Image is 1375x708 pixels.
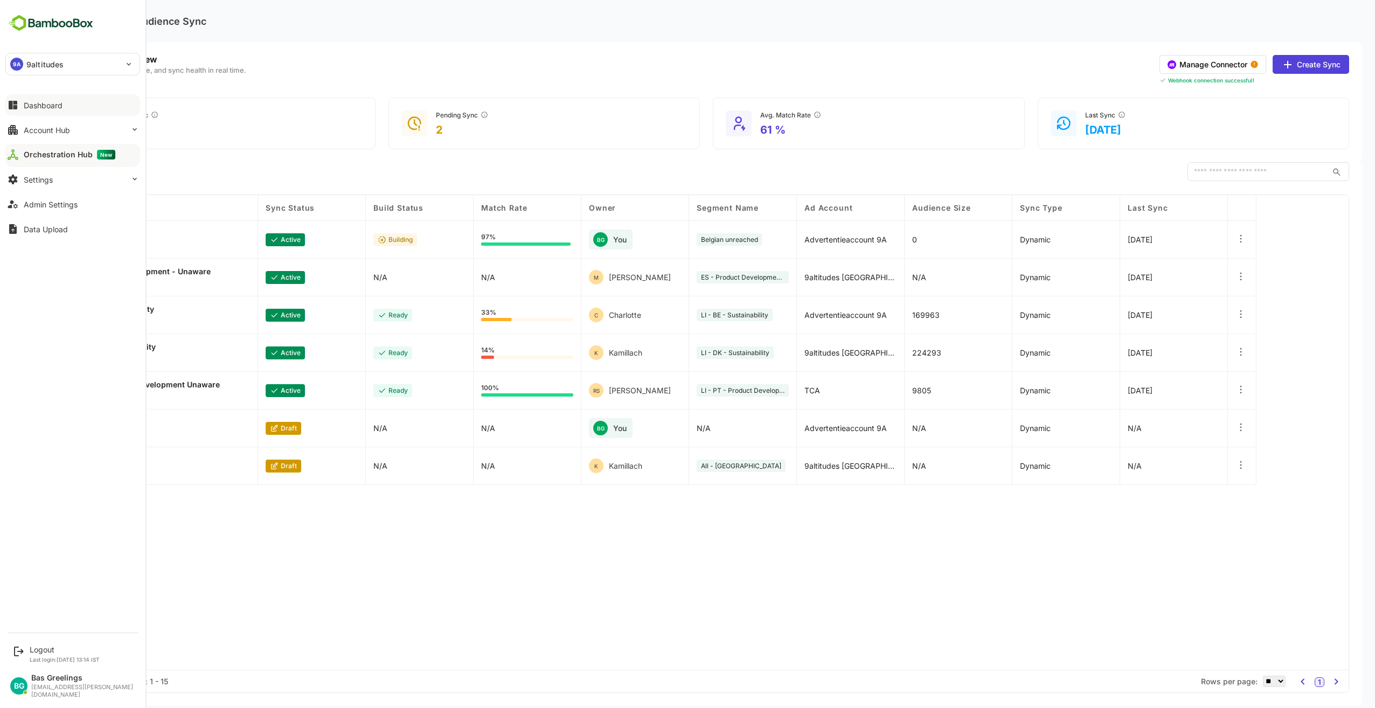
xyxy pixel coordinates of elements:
button: back [13,13,29,29]
p: ready [351,386,370,394]
div: K [551,459,566,473]
div: Last Sync [1047,110,1088,119]
span: Title [34,203,52,212]
span: 2025-10-01 [1090,348,1115,357]
div: K [551,345,566,360]
span: 2025-10-01 [1090,235,1115,244]
span: dynamic [982,386,1013,395]
div: 9A [10,58,23,71]
p: N/A [336,424,350,433]
img: BambooboxFullLogoMark.5f36c76dfaba33ec1ec1367b70bb1252.svg [5,13,96,33]
p: 5 [73,123,121,136]
p: Belgie unreached [34,229,103,238]
div: You [551,418,595,438]
div: Dashboard [24,101,63,110]
div: BG [10,677,27,695]
div: RS [551,383,566,398]
p: LI - BE - Sustainability [34,304,116,314]
span: TCA [767,386,782,395]
div: 14% [443,347,536,359]
span: Match Rate [443,203,489,212]
button: Create Sync [1235,55,1311,74]
span: All - Denmark [663,462,744,470]
button: Time since the most recent batch update. [1080,110,1088,119]
div: Kamillach [551,459,605,473]
div: Pending Sync [398,110,451,119]
div: BG [555,421,570,435]
p: active [243,349,263,357]
span: N/A [1090,461,1104,470]
div: 33% [443,309,536,321]
div: Martin [551,270,633,284]
p: [DATE] [1047,123,1088,136]
p: 61 % [723,123,784,136]
p: N/A [443,424,457,433]
p: ES - Product Development - Unaware [34,267,173,276]
div: Settings [24,175,53,184]
button: Atleast one of the users have not been assigned any ad account [1213,60,1220,68]
div: Total Rows: 7 | Rows: 1 - 15 [32,677,130,686]
button: 1 [1277,677,1287,687]
span: Belgian unreached [663,235,720,244]
p: ready [351,349,370,357]
div: Avg. Match Rate [723,110,784,119]
div: 97% [443,234,536,246]
div: C [551,308,566,322]
p: active [243,311,263,319]
span: LI - BE - Sustainability [663,311,731,319]
p: Track delivery, match-rate, and sync health in real time. [26,67,209,74]
span: 9altitudes Denmark (EUR) [767,348,859,357]
div: 100% [443,385,536,397]
p: 9altitudes [26,59,64,70]
div: Logout [30,645,100,654]
span: 9altitudes Spain [767,273,859,282]
span: ES - Product Development - Unaware [663,273,747,281]
button: Dashboard [5,94,140,116]
p: building [351,235,375,244]
span: Advertentieaccount 9A [767,235,849,244]
p: Audience ID: 42262519 [34,393,182,401]
div: Rafael silva [551,383,633,398]
div: Webhook connection successful! [1122,77,1311,84]
p: Audience ID: -- [34,431,80,439]
button: Manage ConnectorAtleast one of the users have not been assigned any ad account [1122,55,1228,74]
span: Advertentieaccount 9A [767,424,849,433]
button: Data Upload [5,218,140,240]
button: Audiences still in ‘Building’ or ‘Updating’ for more than 24 hours. [442,110,451,119]
span: Build Status [336,203,386,212]
span: Sync Status [228,203,277,212]
p: N/A [443,461,457,470]
button: Audiences in ‘Ready’ status and actively receiving ad delivery. [113,110,121,119]
span: New [97,150,115,159]
p: active [243,235,263,244]
span: 169963 [874,310,902,320]
span: Last Sync [1090,203,1130,212]
span: N/A [1090,424,1104,433]
div: M [551,270,566,284]
p: LI - PT - Product Development Unaware [34,380,182,389]
div: [EMAIL_ADDRESS][PERSON_NAME][DOMAIN_NAME] [31,684,135,698]
span: 9805 [874,386,893,395]
span: Advertentieaccount 9A [767,310,849,320]
p: N/A [659,424,673,433]
span: 224293 [874,348,904,357]
p: LinkedIn Audience Sync [55,16,169,27]
div: You [551,230,595,249]
p: N/A [336,273,350,282]
div: Charlotte [551,308,603,322]
p: N/A [443,273,457,282]
p: draft [243,424,259,432]
span: dynamic [982,310,1013,320]
div: BG [555,232,570,247]
div: Kamillach [551,345,605,360]
span: dynamic [982,424,1013,433]
p: active [243,386,263,394]
span: 0 [874,235,879,244]
button: Average percentage of contacts/companies LinkedIn successfully matched. [775,110,784,119]
p: 2 [398,123,451,136]
span: N/A [874,424,888,433]
p: Audience ID: -- [34,280,173,288]
span: 2025-10-01 [1090,273,1115,282]
span: dynamic [982,348,1013,357]
p: Last login: [DATE] 13:14 IST [30,656,100,663]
